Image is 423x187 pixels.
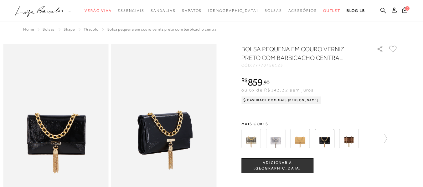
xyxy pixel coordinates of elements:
[265,8,282,13] span: Bolsas
[84,27,99,32] a: Tiracolo
[43,27,55,32] a: Bolsas
[248,76,262,88] span: 859
[64,27,75,32] a: Shape
[182,8,202,13] span: Sapatos
[288,8,317,13] span: Acessórios
[23,27,34,32] a: Home
[288,5,317,17] a: categoryNavScreenReaderText
[241,77,248,83] i: R$
[241,45,359,62] h1: BOLSA PEQUENA EM COURO VERNIZ PRETO COM BARBICACHO CENTRAL
[265,5,282,17] a: categoryNavScreenReaderText
[208,5,258,17] a: noSubCategoriesText
[85,5,111,17] a: categoryNavScreenReaderText
[323,5,341,17] a: categoryNavScreenReaderText
[400,7,409,15] button: 0
[241,158,313,173] button: ADICIONAR À [GEOGRAPHIC_DATA]
[266,129,285,148] img: BOLSA PEQUENA EM COURO COBRA METAL PRATA COM BARBICACHO CENTRAL
[253,63,283,67] span: 77770456123
[151,5,176,17] a: categoryNavScreenReaderText
[347,5,365,17] a: BLOG LB
[241,87,314,92] span: ou 6x de R$143,32 sem juros
[151,8,176,13] span: Sandálias
[323,8,341,13] span: Outlet
[241,122,398,126] span: Mais cores
[242,160,313,171] span: ADICIONAR À [GEOGRAPHIC_DATA]
[241,63,367,67] div: CÓD:
[405,6,410,11] span: 0
[208,8,258,13] span: [DEMOGRAPHIC_DATA]
[262,80,270,85] i: ,
[290,129,310,148] img: BOLSA PEQUENA EM COURO VERNIZ BEGE AREIA COM BARBICACHO CENTRAL
[118,5,144,17] a: categoryNavScreenReaderText
[85,8,111,13] span: Verão Viva
[264,79,270,86] span: 90
[241,129,261,148] img: BOLSA PEQUENA EM COURO COBRA METAL DOURADO COM BARBICACHO CENTRAL
[339,129,359,148] img: BOLSA PEQUENA EM METALIZADO BRONZE COM BARBICACHO CENTRAL
[241,96,321,104] div: Cashback com Mais [PERSON_NAME]
[107,27,218,32] span: BOLSA PEQUENA EM COURO VERNIZ PRETO COM BARBICACHO CENTRAL
[182,5,202,17] a: categoryNavScreenReaderText
[118,8,144,13] span: Essenciais
[347,8,365,13] span: BLOG LB
[315,129,334,148] img: BOLSA PEQUENA EM COURO VERNIZ PRETO COM BARBICACHO CENTRAL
